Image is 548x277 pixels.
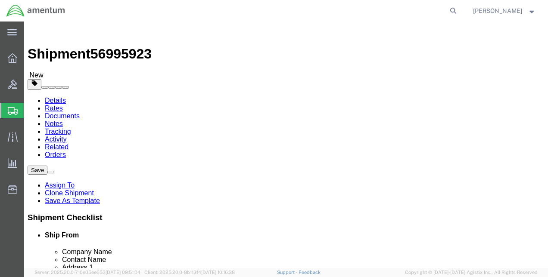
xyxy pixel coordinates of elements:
iframe: FS Legacy Container [24,22,548,268]
span: Client: 2025.20.0-8b113f4 [144,270,235,275]
span: Greg Kalwa [473,6,522,15]
a: Feedback [299,270,321,275]
img: logo [6,4,65,17]
span: Copyright © [DATE]-[DATE] Agistix Inc., All Rights Reserved [405,269,538,276]
span: [DATE] 10:16:38 [201,270,235,275]
a: Support [277,270,299,275]
span: Server: 2025.20.0-710e05ee653 [34,270,140,275]
span: [DATE] 09:51:04 [106,270,140,275]
button: [PERSON_NAME] [473,6,536,16]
